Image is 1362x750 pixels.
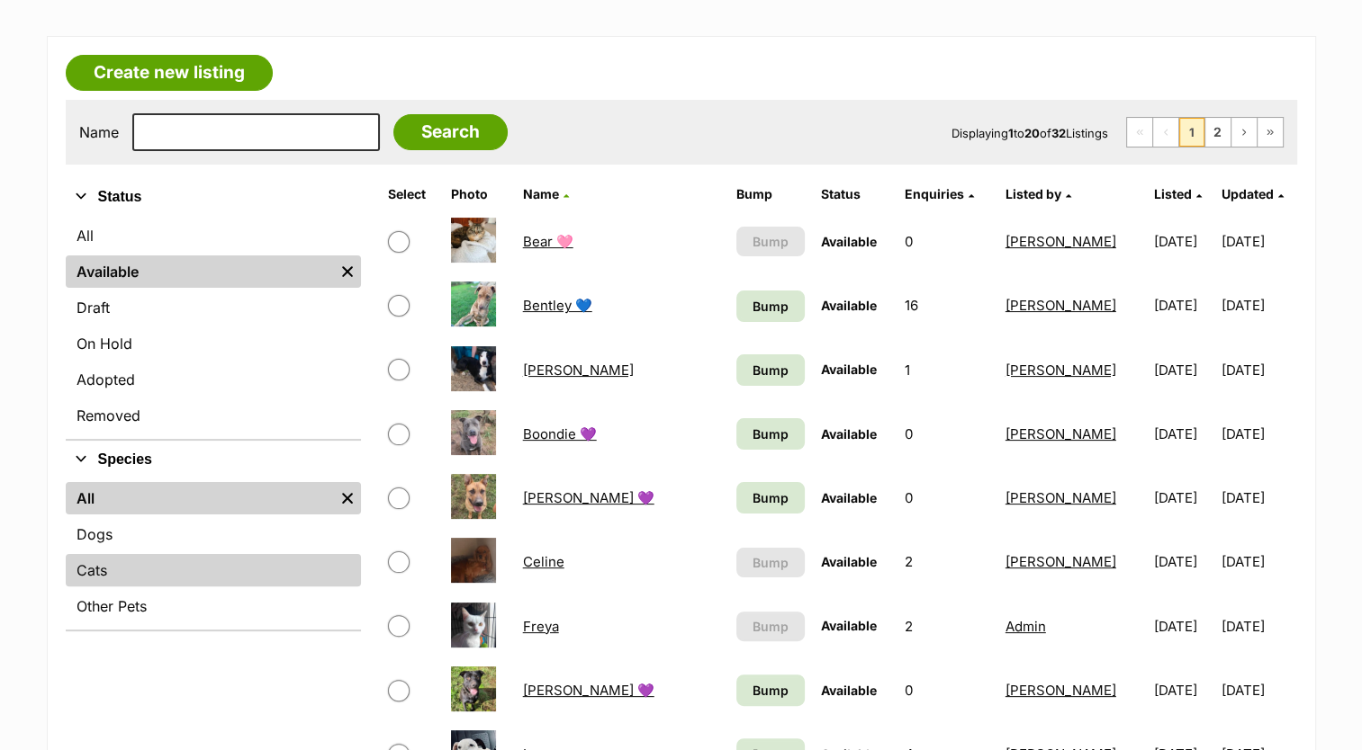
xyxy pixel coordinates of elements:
[523,489,654,506] a: [PERSON_NAME] 💜
[66,554,361,586] a: Cats
[1147,659,1220,721] td: [DATE]
[444,180,514,209] th: Photo
[1179,118,1204,147] span: Page 1
[1006,233,1116,250] a: [PERSON_NAME]
[736,612,805,641] button: Bump
[821,426,877,442] span: Available
[1006,186,1071,201] a: Listed by
[753,681,789,700] span: Bump
[897,659,996,721] td: 0
[753,553,789,572] span: Bump
[79,124,119,140] label: Name
[821,554,877,569] span: Available
[897,339,996,401] td: 1
[821,618,877,633] span: Available
[1006,297,1116,314] a: [PERSON_NAME]
[753,488,789,507] span: Bump
[952,126,1108,140] span: Displaying to of Listings
[1222,595,1294,657] td: [DATE]
[393,114,508,150] input: Search
[1205,118,1231,147] a: Page 2
[753,617,789,636] span: Bump
[523,553,564,570] a: Celine
[1126,117,1284,147] nav: Pagination
[1147,595,1220,657] td: [DATE]
[523,186,559,201] span: Name
[736,290,805,322] a: Bump
[1024,126,1040,140] strong: 20
[821,234,877,249] span: Available
[66,590,361,622] a: Other Pets
[334,255,361,288] a: Remove filter
[897,274,996,336] td: 16
[736,674,805,706] a: Bump
[66,327,361,360] a: On Hold
[66,399,361,432] a: Removed
[1127,118,1152,147] span: First page
[66,219,361,252] a: All
[66,55,273,91] a: Create new listing
[905,186,964,201] span: translation missing: en.admin.listings.index.attributes.enquiries
[523,186,569,201] a: Name
[897,595,996,657] td: 2
[897,210,996,272] td: 0
[897,403,996,465] td: 0
[334,482,361,514] a: Remove filter
[66,363,361,396] a: Adopted
[66,448,361,471] button: Species
[753,361,789,379] span: Bump
[736,548,805,577] button: Bump
[736,482,805,513] a: Bump
[736,227,805,256] button: Bump
[1147,210,1220,272] td: [DATE]
[381,180,442,209] th: Select
[729,180,812,209] th: Bump
[1258,118,1283,147] a: Last page
[1147,274,1220,336] td: [DATE]
[1154,186,1202,201] a: Listed
[523,233,573,250] a: Bear 🩷
[1222,186,1284,201] a: Updated
[1147,403,1220,465] td: [DATE]
[1147,339,1220,401] td: [DATE]
[821,362,877,377] span: Available
[821,490,877,505] span: Available
[1006,425,1116,442] a: [PERSON_NAME]
[66,291,361,324] a: Draft
[1153,118,1178,147] span: Previous page
[897,531,996,593] td: 2
[1006,186,1061,201] span: Listed by
[1006,618,1046,635] a: Admin
[66,216,361,439] div: Status
[523,362,634,379] a: [PERSON_NAME]
[1222,274,1294,336] td: [DATE]
[1222,186,1274,201] span: Updated
[1222,467,1294,529] td: [DATE]
[1222,210,1294,272] td: [DATE]
[821,683,877,698] span: Available
[897,467,996,529] td: 0
[523,682,654,699] a: [PERSON_NAME] 💜
[821,298,877,313] span: Available
[1006,682,1116,699] a: [PERSON_NAME]
[523,425,597,442] a: Boondie 💜
[1231,118,1257,147] a: Next page
[1222,531,1294,593] td: [DATE]
[736,354,805,386] a: Bump
[66,185,361,209] button: Status
[753,297,789,316] span: Bump
[1006,553,1116,570] a: [PERSON_NAME]
[523,297,592,314] a: Bentley 💙
[1008,126,1014,140] strong: 1
[1006,362,1116,379] a: [PERSON_NAME]
[66,255,334,288] a: Available
[753,424,789,443] span: Bump
[814,180,897,209] th: Status
[1222,659,1294,721] td: [DATE]
[451,281,496,326] img: Bentley 💙
[905,186,974,201] a: Enquiries
[66,518,361,550] a: Dogs
[66,482,334,514] a: All
[1006,489,1116,506] a: [PERSON_NAME]
[1222,403,1294,465] td: [DATE]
